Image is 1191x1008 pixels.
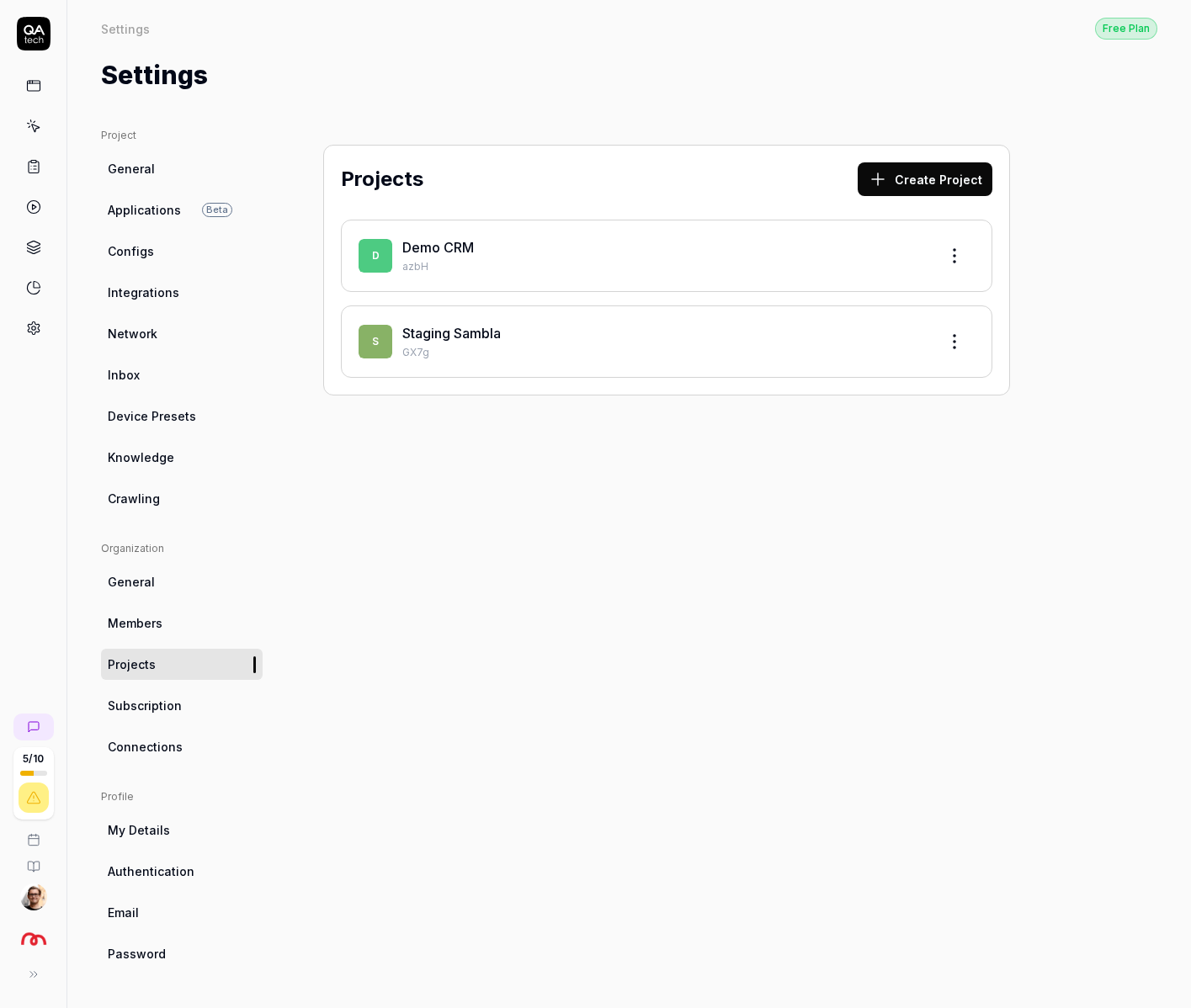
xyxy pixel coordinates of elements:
[101,401,263,432] a: Device Presets
[1095,17,1157,40] button: Free Plan
[101,897,263,928] a: Email
[858,162,992,196] button: Create Project
[101,607,263,639] a: Members
[101,318,263,349] a: Network
[1095,18,1157,40] div: Free Plan
[202,203,232,217] span: Beta
[359,325,392,358] span: S
[7,846,60,873] a: Documentation
[101,566,263,597] a: General
[101,856,263,887] a: Authentication
[108,904,139,921] span: Email
[108,614,162,632] span: Members
[13,714,54,740] a: New conversation
[101,153,263,184] a: General
[402,345,924,360] p: GX7g
[19,924,49,954] img: Sambla Logo
[101,194,263,225] a: ApplicationsBeta
[23,754,44,764] span: 5 / 10
[108,945,166,963] span: Password
[108,284,179,301] span: Integrations
[402,259,924,274] p: azbH
[341,164,423,194] h2: Projects
[101,789,263,804] div: Profile
[101,541,263,556] div: Organization
[108,697,182,714] span: Subscription
[108,325,157,342] span: Network
[101,359,263,390] a: Inbox
[7,820,60,846] a: Book a call with us
[101,20,150,37] div: Settings
[20,883,47,910] img: 704fe57e-bae9-4a0d-8bcb-c4203d9f0bb2.jpeg
[101,483,263,514] a: Crawling
[101,236,263,267] a: Configs
[108,862,194,880] span: Authentication
[101,442,263,473] a: Knowledge
[101,938,263,969] a: Password
[101,277,263,308] a: Integrations
[7,910,60,958] button: Sambla Logo
[101,56,208,94] h1: Settings
[108,242,154,260] span: Configs
[108,821,170,839] span: My Details
[402,325,501,342] a: Staging Sambla
[108,490,160,507] span: Crawling
[108,407,196,425] span: Device Presets
[108,655,156,673] span: Projects
[108,738,183,756] span: Connections
[101,128,263,143] div: Project
[108,160,155,178] span: General
[101,690,263,721] a: Subscription
[101,649,263,680] a: Projects
[359,239,392,273] span: D
[101,731,263,762] a: Connections
[108,366,140,384] span: Inbox
[108,448,174,466] span: Knowledge
[402,239,474,256] a: Demo CRM
[101,814,263,846] a: My Details
[108,573,155,591] span: General
[108,201,181,219] span: Applications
